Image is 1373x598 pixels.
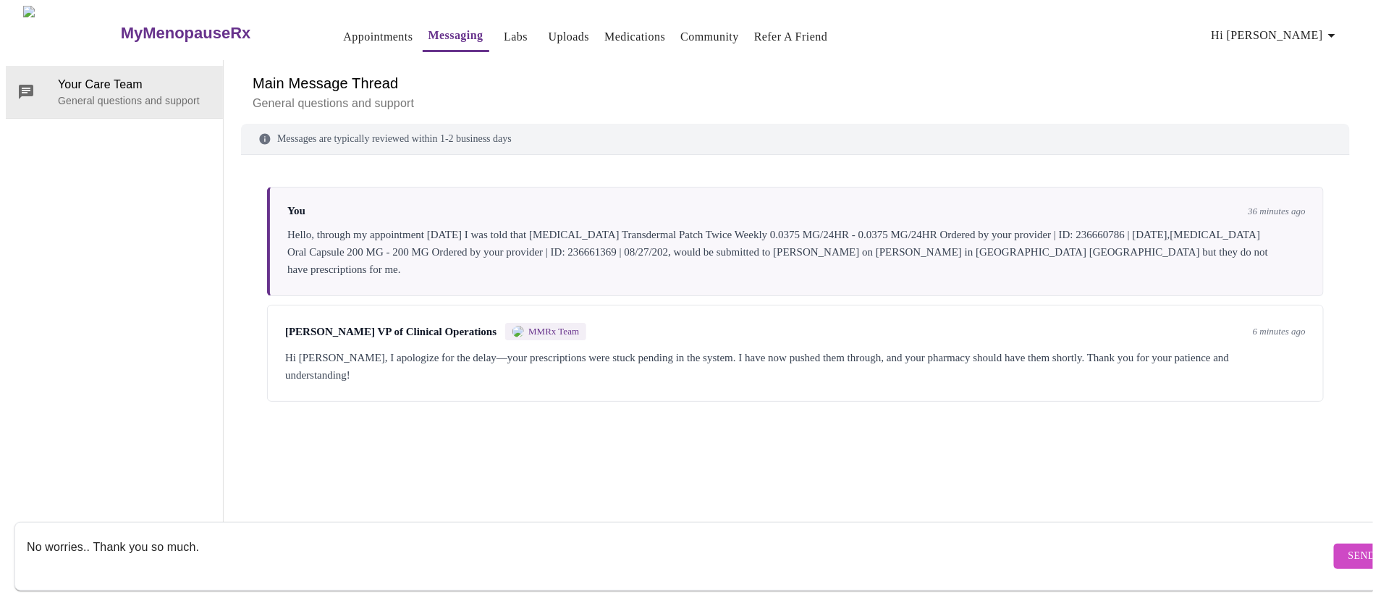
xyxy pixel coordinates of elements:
button: Medications [599,22,671,51]
span: [PERSON_NAME] VP of Clinical Operations [285,326,497,338]
h3: MyMenopauseRx [121,24,251,43]
p: General questions and support [58,93,211,108]
a: Community [680,27,739,47]
span: 36 minutes ago [1249,206,1306,217]
a: Appointments [343,27,413,47]
span: 6 minutes ago [1253,326,1306,337]
img: MMRX [512,326,524,337]
span: Your Care Team [58,76,211,93]
button: Community [675,22,745,51]
button: Messaging [423,21,489,52]
div: Messages are typically reviewed within 1-2 business days [241,124,1350,155]
p: General questions and support [253,95,1338,112]
div: Your Care TeamGeneral questions and support [6,66,223,118]
button: Refer a Friend [748,22,834,51]
textarea: Send a message about your appointment [27,533,1330,579]
a: Labs [504,27,528,47]
div: Hello, through my appointment [DATE] I was told that [MEDICAL_DATA] Transdermal Patch Twice Weekl... [287,226,1306,278]
span: You [287,205,305,217]
span: Hi [PERSON_NAME] [1212,25,1340,46]
span: MMRx Team [528,326,579,337]
div: Hi [PERSON_NAME], I apologize for the delay—your prescriptions were stuck pending in the system. ... [285,349,1306,384]
button: Labs [493,22,539,51]
a: Medications [604,27,665,47]
img: MyMenopauseRx Logo [23,6,119,60]
a: MyMenopauseRx [119,8,308,59]
button: Uploads [543,22,596,51]
h6: Main Message Thread [253,72,1338,95]
a: Refer a Friend [754,27,828,47]
button: Hi [PERSON_NAME] [1206,21,1346,50]
a: Messaging [428,25,483,46]
button: Appointments [337,22,418,51]
a: Uploads [549,27,590,47]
